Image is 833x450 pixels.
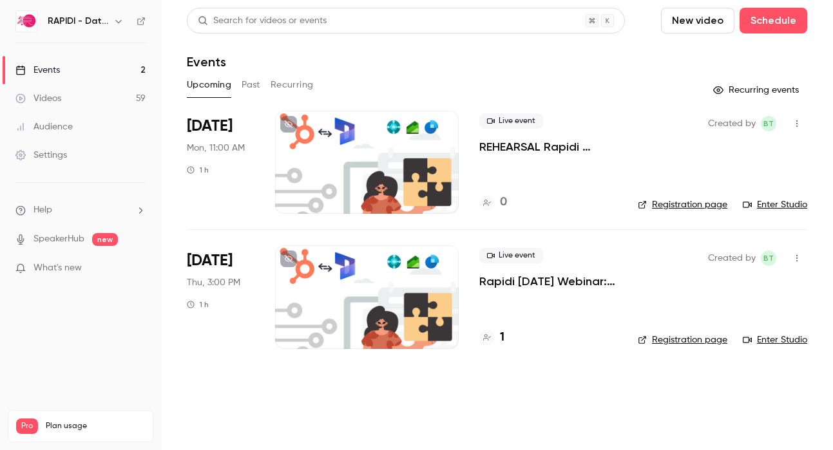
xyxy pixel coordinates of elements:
[187,116,233,136] span: [DATE]
[661,8,734,33] button: New video
[130,263,146,274] iframe: Noticeable Trigger
[187,299,209,310] div: 1 h
[48,15,108,28] h6: RAPIDI - Data Integration Solutions
[187,75,231,95] button: Upcoming
[500,194,507,211] h4: 0
[271,75,314,95] button: Recurring
[187,142,245,155] span: Mon, 11:00 AM
[242,75,260,95] button: Past
[479,274,617,289] a: Rapidi [DATE] Webinar: HubSpot to MS Dynamics 365 ERP BC Integration
[16,418,38,434] span: Pro
[761,250,776,266] span: Beate Thomsen
[743,333,807,346] a: Enter Studio
[479,248,543,263] span: Live event
[15,92,61,105] div: Videos
[761,116,776,131] span: Beate Thomsen
[15,149,67,162] div: Settings
[708,250,756,266] span: Created by
[743,198,807,211] a: Enter Studio
[46,421,145,431] span: Plan usage
[763,116,774,131] span: BT
[34,203,52,217] span: Help
[187,111,254,214] div: Sep 15 Mon, 12:00 PM (Europe/Berlin)
[707,80,807,100] button: Recurring events
[479,194,507,211] a: 0
[500,329,504,346] h4: 1
[187,245,254,348] div: Sep 18 Thu, 4:00 PM (Europe/Berlin)
[479,139,617,155] a: REHEARSAL Rapidi [DATE] Webinar: HubSpot to MS Dynamics 365 ERP BC Integration
[479,329,504,346] a: 1
[638,198,727,211] a: Registration page
[638,333,727,346] a: Registration page
[479,113,543,129] span: Live event
[92,233,118,246] span: new
[16,11,37,32] img: RAPIDI - Data Integration Solutions
[15,64,60,77] div: Events
[15,203,146,217] li: help-dropdown-opener
[198,14,327,28] div: Search for videos or events
[187,250,233,271] span: [DATE]
[34,232,84,246] a: SpeakerHub
[187,276,240,289] span: Thu, 3:00 PM
[763,250,774,266] span: BT
[34,261,82,275] span: What's new
[708,116,756,131] span: Created by
[15,120,73,133] div: Audience
[740,8,807,33] button: Schedule
[187,54,226,70] h1: Events
[187,165,209,175] div: 1 h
